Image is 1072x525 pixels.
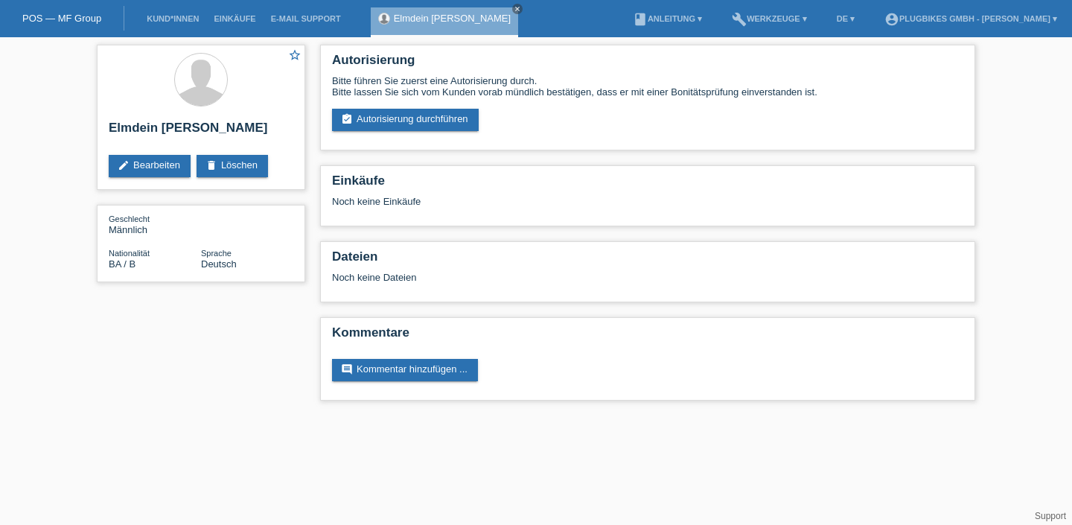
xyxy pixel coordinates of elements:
[197,155,268,177] a: deleteLöschen
[201,258,237,270] span: Deutsch
[514,5,521,13] i: close
[332,75,963,98] div: Bitte führen Sie zuerst eine Autorisierung durch. Bitte lassen Sie sich vom Kunden vorab mündlich...
[332,272,787,283] div: Noch keine Dateien
[109,258,135,270] span: Bosnien und Herzegowina / B / 13.01.1999
[625,14,709,23] a: bookAnleitung ▾
[394,13,511,24] a: Elmdein [PERSON_NAME]
[109,213,201,235] div: Männlich
[109,121,293,143] h2: Elmdein [PERSON_NAME]
[633,12,648,27] i: book
[1035,511,1066,521] a: Support
[205,159,217,171] i: delete
[732,12,747,27] i: build
[109,155,191,177] a: editBearbeiten
[332,53,963,75] h2: Autorisierung
[22,13,101,24] a: POS — MF Group
[829,14,862,23] a: DE ▾
[109,214,150,223] span: Geschlecht
[206,14,263,23] a: Einkäufe
[724,14,814,23] a: buildWerkzeuge ▾
[139,14,206,23] a: Kund*innen
[332,249,963,272] h2: Dateien
[332,359,478,381] a: commentKommentar hinzufügen ...
[109,249,150,258] span: Nationalität
[332,174,963,196] h2: Einkäufe
[264,14,348,23] a: E-Mail Support
[877,14,1065,23] a: account_circlePlugBikes GmbH - [PERSON_NAME] ▾
[341,363,353,375] i: comment
[288,48,301,62] i: star_border
[884,12,899,27] i: account_circle
[341,113,353,125] i: assignment_turned_in
[332,325,963,348] h2: Kommentare
[118,159,130,171] i: edit
[332,109,479,131] a: assignment_turned_inAutorisierung durchführen
[288,48,301,64] a: star_border
[512,4,523,14] a: close
[201,249,232,258] span: Sprache
[332,196,963,218] div: Noch keine Einkäufe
